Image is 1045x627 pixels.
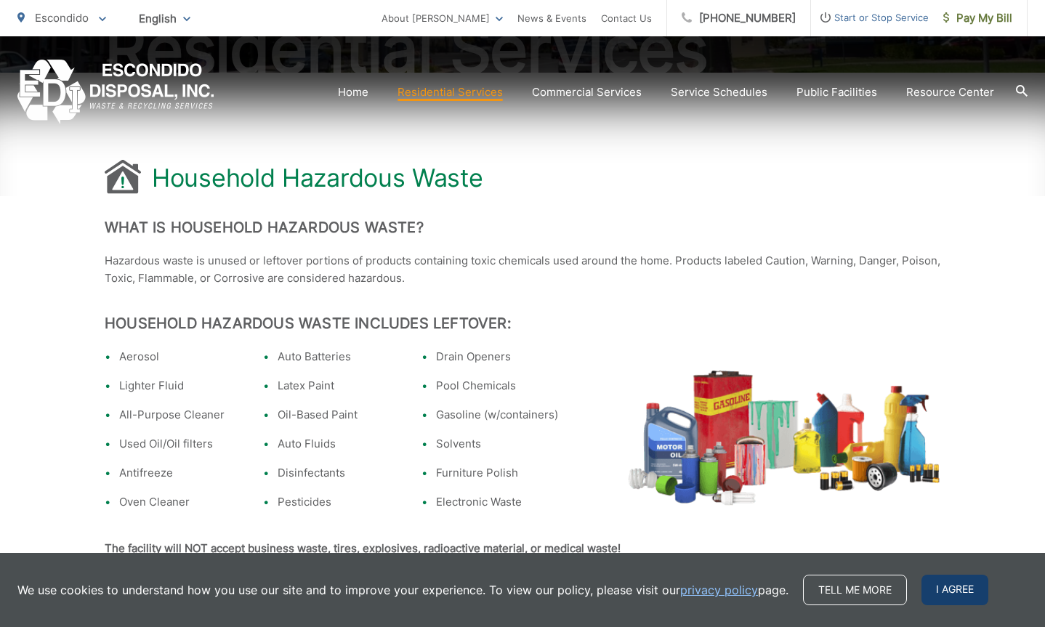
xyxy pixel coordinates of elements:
[680,581,758,599] a: privacy policy
[382,9,503,27] a: About [PERSON_NAME]
[436,435,558,453] li: Solvents
[921,575,988,605] span: I agree
[338,84,368,101] a: Home
[105,315,940,332] h2: Household Hazardous Waste Includes Leftover:
[943,9,1012,27] span: Pay My Bill
[119,377,241,395] li: Lighter Fluid
[278,377,400,395] li: Latex Paint
[152,163,483,193] h1: Household Hazardous Waste
[105,219,940,236] h2: What is Household Hazardous Waste?
[796,84,877,101] a: Public Facilities
[128,6,201,31] span: English
[119,493,241,511] li: Oven Cleaner
[436,377,558,395] li: Pool Chemicals
[436,493,558,511] li: Electronic Waste
[532,84,642,101] a: Commercial Services
[398,84,503,101] a: Residential Services
[671,84,767,101] a: Service Schedules
[119,435,241,453] li: Used Oil/Oil filters
[105,541,621,555] strong: The facility will NOT accept business waste, tires, explosives, radioactive material, or medical ...
[17,581,788,599] p: We use cookies to understand how you use our site and to improve your experience. To view our pol...
[278,406,400,424] li: Oil-Based Paint
[119,348,241,365] li: Aerosol
[278,348,400,365] li: Auto Batteries
[436,348,558,365] li: Drain Openers
[517,9,586,27] a: News & Events
[119,406,241,424] li: All-Purpose Cleaner
[803,575,907,605] a: Tell me more
[436,464,558,482] li: Furniture Polish
[17,60,214,124] a: EDCD logo. Return to the homepage.
[278,464,400,482] li: Disinfectants
[35,11,89,25] span: Escondido
[628,370,940,506] img: hazardous-waste.png
[601,9,652,27] a: Contact Us
[105,252,940,287] p: Hazardous waste is unused or leftover portions of products containing toxic chemicals used around...
[278,493,400,511] li: Pesticides
[436,406,558,424] li: Gasoline (w/containers)
[906,84,994,101] a: Resource Center
[278,435,400,453] li: Auto Fluids
[119,464,241,482] li: Antifreeze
